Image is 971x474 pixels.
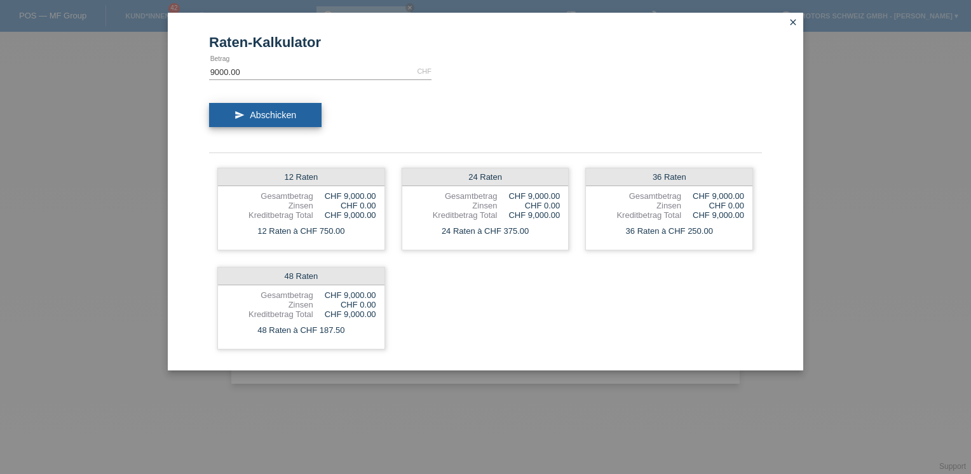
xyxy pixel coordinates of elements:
[594,191,681,201] div: Gesamtbetrag
[497,210,560,220] div: CHF 9,000.00
[313,300,376,309] div: CHF 0.00
[411,210,498,220] div: Kreditbetrag Total
[402,223,569,240] div: 24 Raten à CHF 375.00
[594,201,681,210] div: Zinsen
[218,223,384,240] div: 12 Raten à CHF 750.00
[681,201,744,210] div: CHF 0.00
[497,201,560,210] div: CHF 0.00
[313,290,376,300] div: CHF 9,000.00
[313,201,376,210] div: CHF 0.00
[785,16,801,30] a: close
[218,168,384,186] div: 12 Raten
[402,168,569,186] div: 24 Raten
[226,300,313,309] div: Zinsen
[681,191,744,201] div: CHF 9,000.00
[218,322,384,339] div: 48 Raten à CHF 187.50
[234,110,245,120] i: send
[313,210,376,220] div: CHF 9,000.00
[497,191,560,201] div: CHF 9,000.00
[411,191,498,201] div: Gesamtbetrag
[594,210,681,220] div: Kreditbetrag Total
[411,201,498,210] div: Zinsen
[218,267,384,285] div: 48 Raten
[313,309,376,319] div: CHF 9,000.00
[226,309,313,319] div: Kreditbetrag Total
[788,17,798,27] i: close
[417,67,431,75] div: CHF
[586,223,752,240] div: 36 Raten à CHF 250.00
[226,191,313,201] div: Gesamtbetrag
[226,201,313,210] div: Zinsen
[209,103,322,127] button: send Abschicken
[681,210,744,220] div: CHF 9,000.00
[226,290,313,300] div: Gesamtbetrag
[209,34,762,50] h1: Raten-Kalkulator
[586,168,752,186] div: 36 Raten
[226,210,313,220] div: Kreditbetrag Total
[250,110,296,120] span: Abschicken
[313,191,376,201] div: CHF 9,000.00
